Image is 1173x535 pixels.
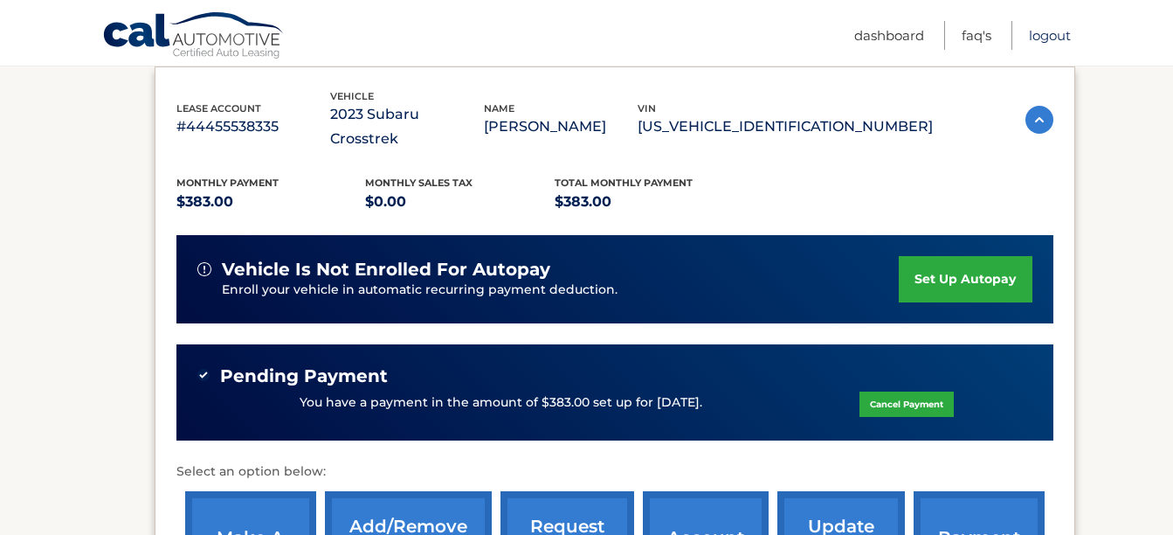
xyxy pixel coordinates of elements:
a: Logout [1029,21,1071,50]
a: Cal Automotive [102,11,286,62]
span: Monthly Payment [176,177,279,189]
a: Cancel Payment [859,392,954,417]
p: [PERSON_NAME] [484,115,638,139]
p: Enroll your vehicle in automatic recurring payment deduction. [222,281,900,300]
p: You have a payment in the amount of $383.00 set up for [DATE]. [300,393,702,413]
p: 2023 Subaru Crosstrek [330,102,484,151]
span: name [484,102,514,115]
span: vehicle [330,90,374,102]
img: alert-white.svg [197,262,211,276]
p: $383.00 [555,190,744,214]
a: FAQ's [962,21,991,50]
span: Monthly sales Tax [365,177,473,189]
a: set up autopay [899,256,1032,302]
p: $0.00 [365,190,555,214]
p: #44455538335 [176,115,330,139]
span: Pending Payment [220,365,388,387]
img: accordion-active.svg [1025,106,1053,134]
p: Select an option below: [176,462,1053,483]
img: check-green.svg [197,369,210,381]
p: [US_VEHICLE_IDENTIFICATION_NUMBER] [638,115,933,139]
span: lease account [176,102,261,115]
span: vehicle is not enrolled for autopay [222,259,550,281]
p: $383.00 [176,190,366,214]
span: vin [638,102,656,115]
span: Total Monthly Payment [555,177,693,189]
a: Dashboard [854,21,924,50]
